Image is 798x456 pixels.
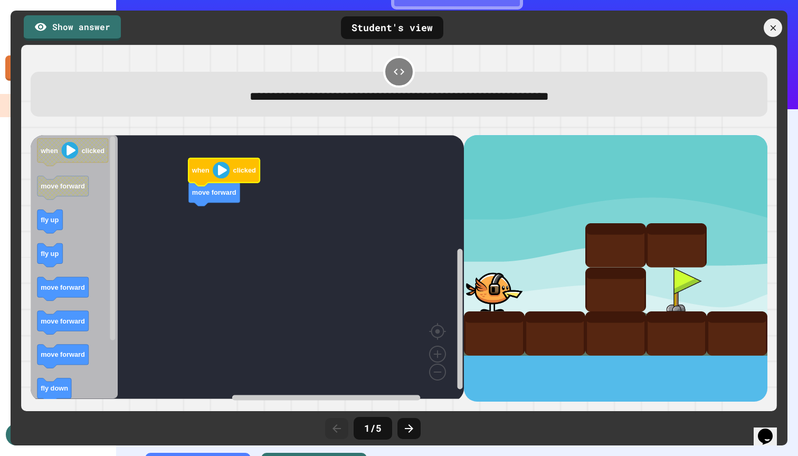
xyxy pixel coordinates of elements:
text: clicked [233,166,255,174]
text: move forward [41,317,85,325]
text: fly up [41,250,59,258]
text: move forward [41,351,85,359]
text: clicked [81,146,104,154]
div: Blockly Workspace [31,135,464,402]
text: move forward [41,182,85,190]
text: fly up [41,216,59,224]
a: Show answer [24,15,121,41]
iframe: chat widget [754,414,787,445]
text: when [191,166,209,174]
text: when [40,146,58,154]
text: fly down [41,385,68,393]
div: Student's view [341,16,443,39]
text: move forward [41,283,85,291]
div: 1 / 5 [354,417,392,440]
text: move forward [192,188,236,196]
